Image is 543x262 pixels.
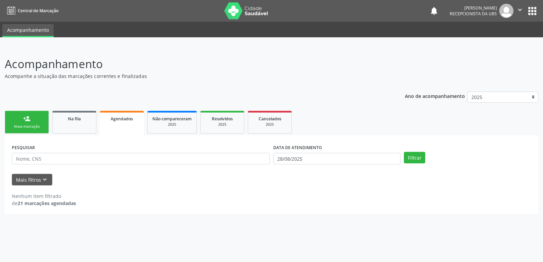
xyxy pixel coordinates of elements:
[12,200,76,207] div: de
[513,4,526,18] button: 
[499,4,513,18] img: img
[212,116,233,122] span: Resolvidos
[450,5,497,11] div: [PERSON_NAME]
[5,73,378,80] p: Acompanhe a situação das marcações correntes e finalizadas
[152,122,192,127] div: 2025
[152,116,192,122] span: Não compareceram
[2,24,54,37] a: Acompanhamento
[18,200,76,206] strong: 21 marcações agendadas
[68,116,81,122] span: Na fila
[12,153,270,164] input: Nome, CNS
[450,11,497,17] span: Recepcionista da UBS
[5,56,378,73] p: Acompanhamento
[205,122,239,127] div: 2025
[12,174,52,186] button: Mais filtroskeyboard_arrow_down
[41,176,49,183] i: keyboard_arrow_down
[23,115,31,122] div: person_add
[526,5,538,17] button: apps
[10,124,44,129] div: Nova marcação
[259,116,281,122] span: Cancelados
[273,142,322,153] label: DATA DE ATENDIMENTO
[18,8,58,14] span: Central de Marcação
[404,152,425,163] button: Filtrar
[273,153,400,164] input: Selecione um intervalo
[5,5,58,16] a: Central de Marcação
[405,92,465,100] p: Ano de acompanhamento
[12,142,35,153] label: PESQUISAR
[429,6,439,16] button: notifications
[12,193,76,200] div: Nenhum item filtrado
[111,116,133,122] span: Agendados
[516,6,524,14] i: 
[253,122,287,127] div: 2025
